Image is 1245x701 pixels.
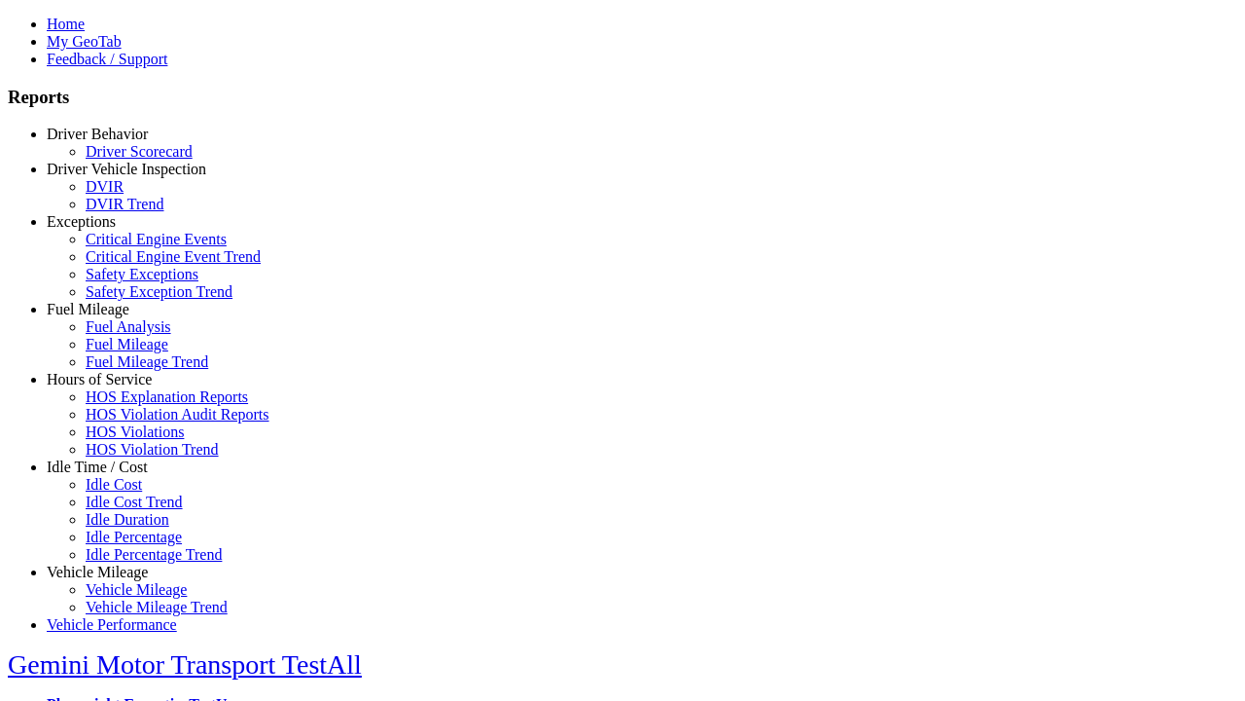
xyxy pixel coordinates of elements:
[86,178,124,195] a: DVIR
[47,371,152,387] a: Hours of Service
[86,266,198,282] a: Safety Exceptions
[47,126,148,142] a: Driver Behavior
[8,87,1237,108] h3: Reports
[47,33,122,50] a: My GeoTab
[47,51,167,67] a: Feedback / Support
[86,476,142,493] a: Idle Cost
[47,459,148,475] a: Idle Time / Cost
[86,248,261,265] a: Critical Engine Event Trend
[47,564,148,580] a: Vehicle Mileage
[8,649,362,680] a: Gemini Motor Transport TestAll
[86,406,269,423] a: HOS Violation Audit Reports
[47,213,116,230] a: Exceptions
[86,581,187,598] a: Vehicle Mileage
[86,511,169,528] a: Idle Duration
[86,599,228,615] a: Vehicle Mileage Trend
[86,318,171,335] a: Fuel Analysis
[86,441,219,458] a: HOS Violation Trend
[47,16,85,32] a: Home
[86,196,163,212] a: DVIR Trend
[86,336,168,352] a: Fuel Mileage
[47,161,206,177] a: Driver Vehicle Inspection
[86,143,193,160] a: Driver Scorecard
[86,388,248,405] a: HOS Explanation Reports
[86,494,183,510] a: Idle Cost Trend
[86,283,232,300] a: Safety Exception Trend
[86,231,227,247] a: Critical Engine Events
[47,616,177,633] a: Vehicle Performance
[47,301,129,317] a: Fuel Mileage
[86,529,182,545] a: Idle Percentage
[86,424,184,440] a: HOS Violations
[86,546,222,563] a: Idle Percentage Trend
[86,353,208,370] a: Fuel Mileage Trend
